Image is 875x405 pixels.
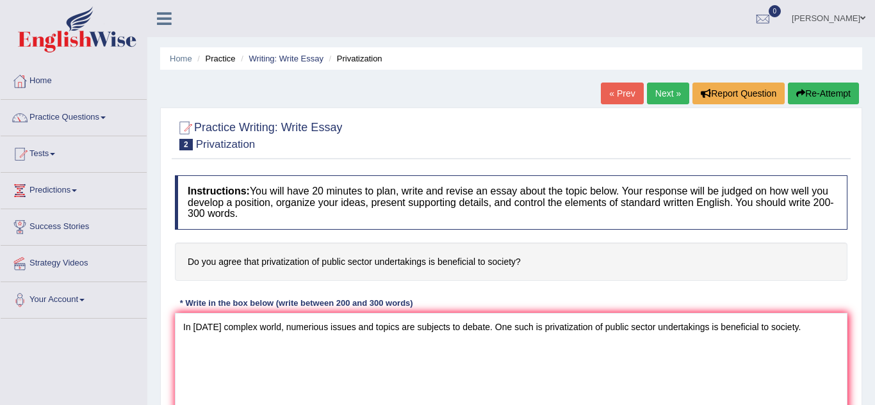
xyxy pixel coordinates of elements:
[1,173,147,205] a: Predictions
[188,186,250,196] b: Instructions:
[1,100,147,132] a: Practice Questions
[179,139,193,150] span: 2
[175,242,847,282] h4: Do you agree that privatization of public sector undertakings is beneficial to society?
[194,52,235,65] li: Practice
[601,83,643,104] a: « Prev
[1,63,147,95] a: Home
[692,83,785,104] button: Report Question
[1,209,147,241] a: Success Stories
[788,83,859,104] button: Re-Attempt
[249,54,323,63] a: Writing: Write Essay
[170,54,192,63] a: Home
[769,5,781,17] span: 0
[175,297,418,309] div: * Write in the box below (write between 200 and 300 words)
[175,118,342,150] h2: Practice Writing: Write Essay
[647,83,689,104] a: Next »
[175,175,847,230] h4: You will have 20 minutes to plan, write and revise an essay about the topic below. Your response ...
[326,52,382,65] li: Privatization
[1,136,147,168] a: Tests
[1,246,147,278] a: Strategy Videos
[1,282,147,314] a: Your Account
[196,138,256,150] small: Privatization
